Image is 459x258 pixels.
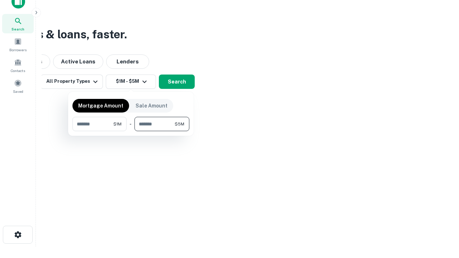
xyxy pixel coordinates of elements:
[113,121,122,127] span: $1M
[136,102,167,110] p: Sale Amount
[175,121,184,127] span: $5M
[78,102,123,110] p: Mortgage Amount
[129,117,132,131] div: -
[423,201,459,235] iframe: Chat Widget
